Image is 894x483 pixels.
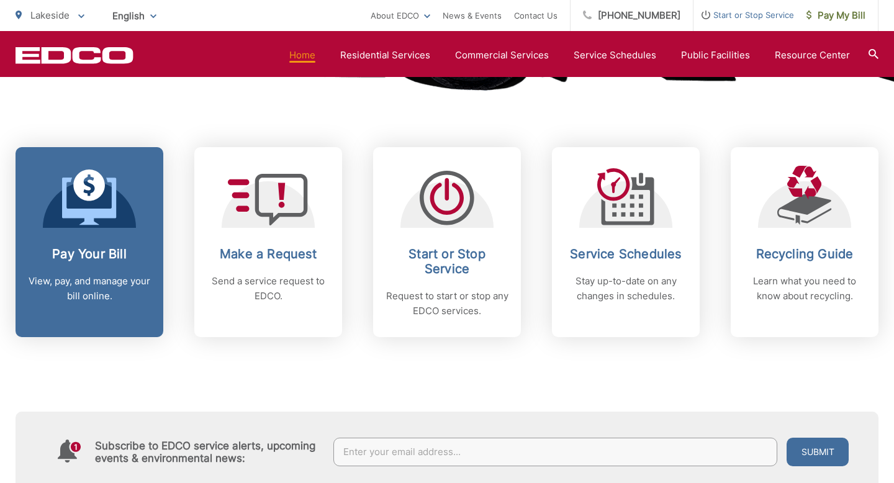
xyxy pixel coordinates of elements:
a: Service Schedules [574,48,656,63]
h2: Make a Request [207,246,330,261]
a: Public Facilities [681,48,750,63]
h2: Recycling Guide [743,246,866,261]
a: Home [289,48,315,63]
p: Stay up-to-date on any changes in schedules. [564,274,687,304]
span: Pay My Bill [806,8,865,23]
input: Enter your email address... [333,438,778,466]
p: Request to start or stop any EDCO services. [386,289,508,318]
a: Commercial Services [455,48,549,63]
a: Residential Services [340,48,430,63]
a: Contact Us [514,8,558,23]
a: Resource Center [775,48,850,63]
span: Lakeside [30,9,70,21]
a: News & Events [443,8,502,23]
h2: Start or Stop Service [386,246,508,276]
p: Send a service request to EDCO. [207,274,330,304]
h2: Pay Your Bill [28,246,151,261]
a: Pay Your Bill View, pay, and manage your bill online. [16,147,163,337]
a: Recycling Guide Learn what you need to know about recycling. [731,147,878,337]
p: Learn what you need to know about recycling. [743,274,866,304]
a: Service Schedules Stay up-to-date on any changes in schedules. [552,147,700,337]
h4: Subscribe to EDCO service alerts, upcoming events & environmental news: [95,440,321,464]
button: Submit [787,438,849,466]
h2: Service Schedules [564,246,687,261]
span: English [103,5,166,27]
a: About EDCO [371,8,430,23]
a: Make a Request Send a service request to EDCO. [194,147,342,337]
p: View, pay, and manage your bill online. [28,274,151,304]
a: EDCD logo. Return to the homepage. [16,47,133,64]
